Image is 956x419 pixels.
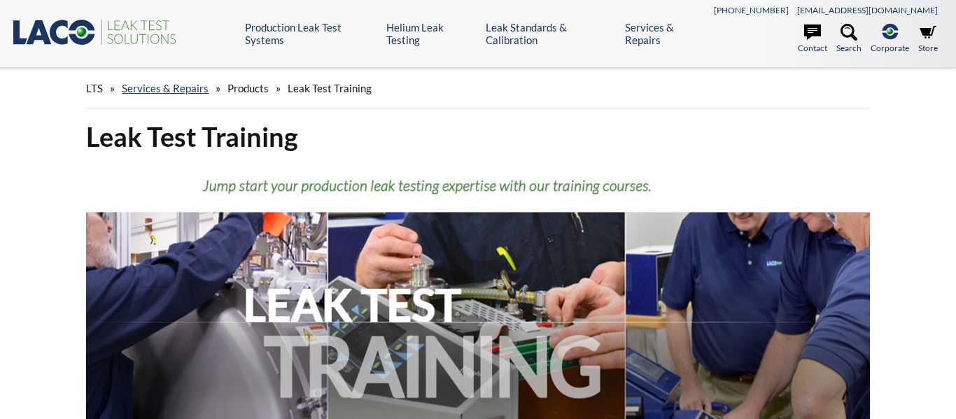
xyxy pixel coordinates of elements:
[918,24,938,55] a: Store
[288,82,372,94] span: Leak Test Training
[486,21,614,46] a: Leak Standards & Calibration
[86,120,869,154] h1: Leak Test Training
[227,82,269,94] span: Products
[836,24,862,55] a: Search
[86,82,103,94] span: LTS
[86,69,869,108] div: » » »
[797,5,938,15] a: [EMAIL_ADDRESS][DOMAIN_NAME]
[714,5,789,15] a: [PHONE_NUMBER]
[245,21,377,46] a: Production Leak Test Systems
[625,21,708,46] a: Services & Repairs
[798,24,827,55] a: Contact
[871,41,909,55] span: Corporate
[386,21,475,46] a: Helium Leak Testing
[122,82,209,94] a: Services & Repairs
